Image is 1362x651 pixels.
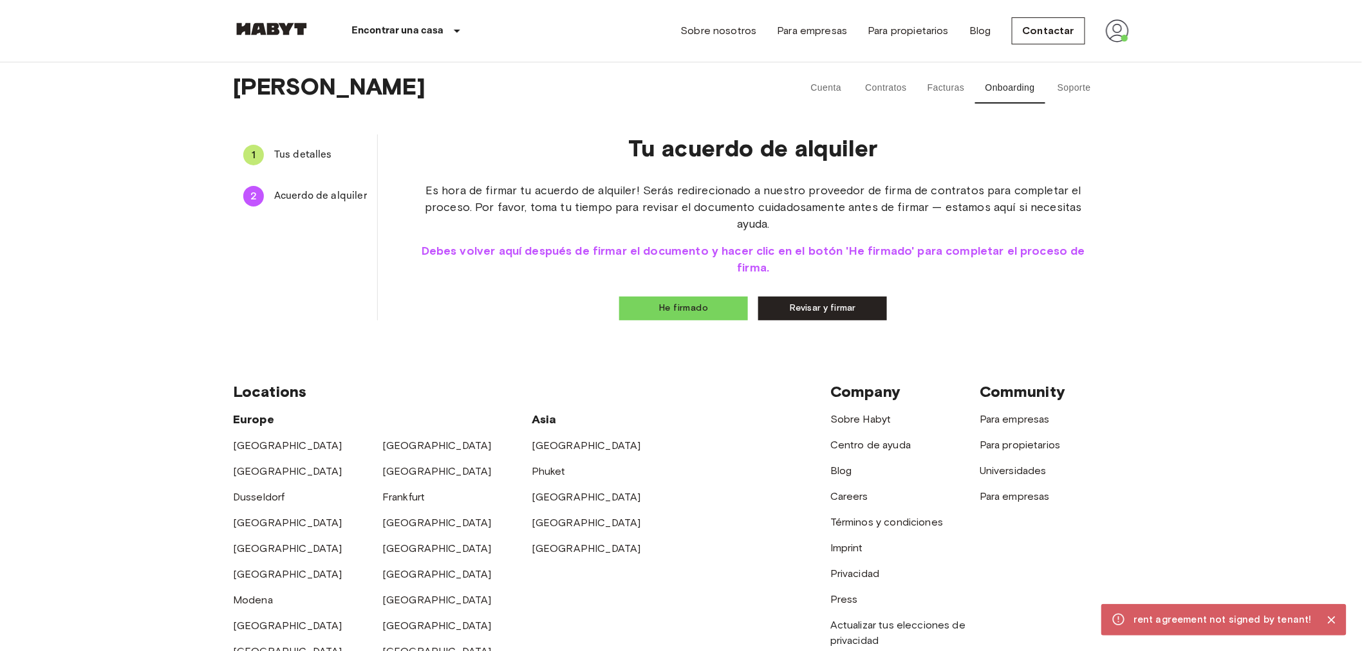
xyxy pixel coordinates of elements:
span: Company [830,382,901,401]
p: Encontrar una casa [351,23,444,39]
span: Locations [233,382,306,401]
a: Dusseldorf [233,491,285,503]
button: Close [1322,610,1341,630]
a: [GEOGRAPHIC_DATA] [532,491,641,503]
a: Blog [969,23,991,39]
div: 2 [243,186,264,206]
a: Blog [830,464,852,477]
span: Acuerdo de alquiler [274,188,367,204]
div: 1Tus detalles [233,140,377,170]
img: Habyt [233,23,310,35]
button: Contratos [855,73,917,104]
a: Press [830,593,858,605]
a: Frankfurt [382,491,425,503]
a: Privacidad [830,567,880,580]
a: [GEOGRAPHIC_DATA] [233,465,342,477]
div: 1 [243,145,264,165]
a: Para propietarios [980,439,1061,451]
a: Para empresas [778,23,848,39]
a: Universidades [980,464,1047,477]
a: Para empresas [980,413,1050,425]
a: Para propietarios [868,23,949,39]
a: Imprint [830,542,863,554]
a: [GEOGRAPHIC_DATA] [382,439,492,452]
span: Asia [532,412,557,426]
a: [GEOGRAPHIC_DATA] [532,439,641,452]
a: [GEOGRAPHIC_DATA] [382,465,492,477]
span: Europe [233,412,274,426]
a: [GEOGRAPHIC_DATA] [382,568,492,580]
a: [GEOGRAPHIC_DATA] [233,439,342,452]
div: rent agreement not signed by tenant! [1133,608,1312,632]
a: [GEOGRAPHIC_DATA] [382,517,492,529]
span: Es hora de firmar tu acuerdo de alquiler! Serás redirecionado a nuestro proveedor de firma de con... [419,182,1088,232]
a: [GEOGRAPHIC_DATA] [233,619,342,632]
a: [GEOGRAPHIC_DATA] [382,594,492,606]
span: Community [980,382,1065,401]
span: Tus detalles [274,147,367,163]
a: [GEOGRAPHIC_DATA] [233,568,342,580]
a: [GEOGRAPHIC_DATA] [233,517,342,529]
a: Phuket [532,465,566,477]
p: Tu acuerdo de alquiler [419,134,1088,161]
a: Revisar y firmar [758,297,887,320]
button: Onboarding [975,73,1045,104]
button: Soporte [1045,73,1103,104]
a: Centro de ayuda [830,439,911,451]
span: [PERSON_NAME] [233,73,761,104]
a: [GEOGRAPHIC_DATA] [532,542,641,555]
span: Debes volver aquí después de firmar el documento y hacer clic en el botón 'He firmado' para compl... [419,243,1088,276]
img: avatar [1106,19,1129,42]
div: 2Acuerdo de alquiler [233,181,377,212]
a: [GEOGRAPHIC_DATA] [382,542,492,555]
a: Sobre nosotros [680,23,756,39]
a: Términos y condiciones [830,516,943,528]
a: [GEOGRAPHIC_DATA] [233,542,342,555]
button: Cuenta [798,73,855,104]
a: Modena [233,594,273,606]
a: Actualizar tus elecciones de privacidad [830,619,966,646]
a: Contactar [1012,17,1085,44]
button: Facturas [917,73,975,104]
a: Para empresas [980,490,1050,502]
a: Careers [830,490,868,502]
a: Sobre Habyt [830,413,891,425]
a: [GEOGRAPHIC_DATA] [382,619,492,632]
button: He firmado [619,297,748,320]
a: [GEOGRAPHIC_DATA] [532,517,641,529]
